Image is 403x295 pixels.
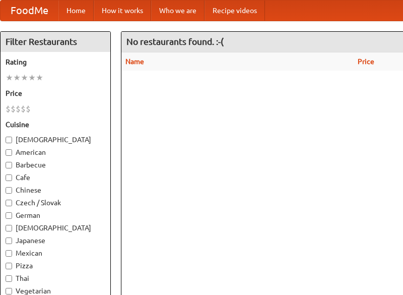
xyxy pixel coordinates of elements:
input: Thai [6,275,12,282]
input: American [6,149,12,156]
a: Recipe videos [205,1,265,21]
input: [DEMOGRAPHIC_DATA] [6,137,12,143]
input: Barbecue [6,162,12,168]
a: Name [125,57,144,66]
a: Price [358,57,374,66]
label: Chinese [6,185,105,195]
li: $ [6,103,11,114]
label: Barbecue [6,160,105,170]
label: [DEMOGRAPHIC_DATA] [6,223,105,233]
h5: Rating [6,57,105,67]
ng-pluralize: No restaurants found. :-( [126,37,224,46]
a: Who we are [151,1,205,21]
li: $ [16,103,21,114]
a: FoodMe [1,1,58,21]
input: Czech / Slovak [6,200,12,206]
label: Pizza [6,261,105,271]
input: Japanese [6,238,12,244]
input: [DEMOGRAPHIC_DATA] [6,225,12,231]
li: ★ [36,72,43,83]
label: Czech / Slovak [6,198,105,208]
a: How it works [94,1,151,21]
h4: Filter Restaurants [1,32,110,52]
li: ★ [28,72,36,83]
li: $ [11,103,16,114]
li: ★ [21,72,28,83]
li: ★ [13,72,21,83]
li: $ [26,103,31,114]
input: Mexican [6,250,12,257]
label: Japanese [6,235,105,246]
li: ★ [6,72,13,83]
label: German [6,210,105,220]
h5: Cuisine [6,120,105,130]
input: Pizza [6,263,12,269]
input: German [6,212,12,219]
label: Mexican [6,248,105,258]
input: Vegetarian [6,288,12,294]
label: American [6,147,105,157]
li: $ [21,103,26,114]
label: [DEMOGRAPHIC_DATA] [6,135,105,145]
label: Cafe [6,172,105,183]
input: Cafe [6,174,12,181]
h5: Price [6,88,105,98]
a: Home [58,1,94,21]
label: Thai [6,273,105,283]
input: Chinese [6,187,12,194]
